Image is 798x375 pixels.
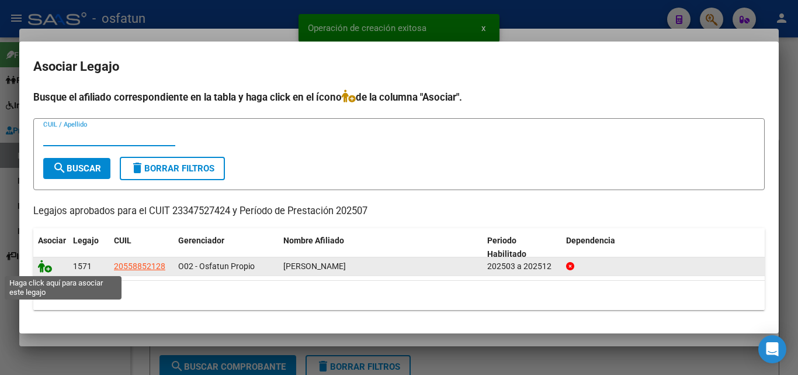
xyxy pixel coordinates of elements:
[33,56,765,78] h2: Asociar Legajo
[120,157,225,180] button: Borrar Filtros
[566,236,615,245] span: Dependencia
[33,228,68,267] datatable-header-cell: Asociar
[43,158,110,179] button: Buscar
[483,228,561,267] datatable-header-cell: Periodo Habilitado
[561,228,765,267] datatable-header-cell: Dependencia
[758,335,786,363] div: Open Intercom Messenger
[487,236,526,259] span: Periodo Habilitado
[279,228,483,267] datatable-header-cell: Nombre Afiliado
[114,262,165,271] span: 20558852128
[109,228,174,267] datatable-header-cell: CUIL
[68,228,109,267] datatable-header-cell: Legajo
[283,262,346,271] span: BARBERI ESPINOZA JOAQUIN
[53,163,101,174] span: Buscar
[38,236,66,245] span: Asociar
[33,204,765,219] p: Legajos aprobados para el CUIT 23347527424 y Período de Prestación 202507
[178,262,255,271] span: O02 - Osfatun Propio
[33,281,765,310] div: 1 registros
[283,236,344,245] span: Nombre Afiliado
[33,90,765,105] h4: Busque el afiliado correspondiente en la tabla y haga click en el ícono de la columna "Asociar".
[114,236,131,245] span: CUIL
[53,161,67,175] mat-icon: search
[178,236,224,245] span: Gerenciador
[73,262,92,271] span: 1571
[130,163,214,174] span: Borrar Filtros
[73,236,99,245] span: Legajo
[487,260,557,273] div: 202503 a 202512
[174,228,279,267] datatable-header-cell: Gerenciador
[130,161,144,175] mat-icon: delete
